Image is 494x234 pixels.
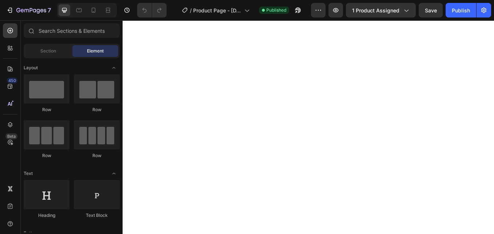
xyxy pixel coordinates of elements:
[266,7,286,13] span: Published
[7,78,17,83] div: 450
[452,7,470,14] div: Publish
[24,152,69,159] div: Row
[24,65,38,71] span: Layout
[87,48,104,54] span: Element
[74,152,120,159] div: Row
[3,3,54,17] button: 7
[419,3,443,17] button: Save
[40,48,56,54] span: Section
[5,133,17,139] div: Beta
[193,7,242,14] span: Product Page - [DATE] 16:35:48
[108,168,120,179] span: Toggle open
[190,7,192,14] span: /
[24,212,69,219] div: Heading
[346,3,416,17] button: 1 product assigned
[137,3,167,17] div: Undo/Redo
[74,106,120,113] div: Row
[446,3,476,17] button: Publish
[24,170,33,177] span: Text
[425,7,437,13] span: Save
[24,106,69,113] div: Row
[352,7,399,14] span: 1 product assigned
[108,62,120,74] span: Toggle open
[48,6,51,15] p: 7
[123,20,494,234] iframe: Design area
[24,23,120,38] input: Search Sections & Elements
[74,212,120,219] div: Text Block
